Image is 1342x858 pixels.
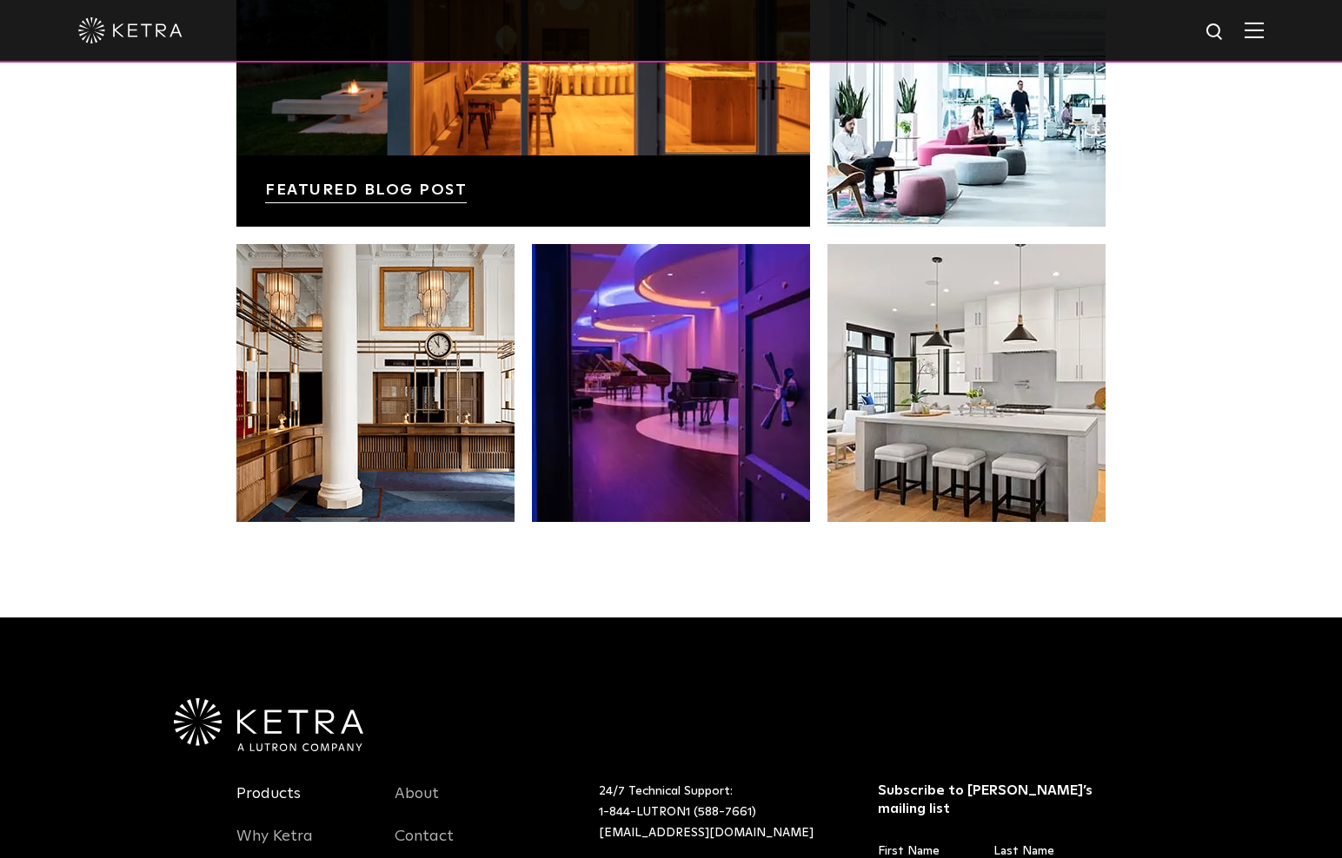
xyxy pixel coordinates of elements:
a: Products [236,784,301,824]
a: About [395,784,439,824]
h3: Subscribe to [PERSON_NAME]’s mailing list [878,782,1101,818]
img: ketra-logo-2019-white [78,17,183,43]
img: Hamburger%20Nav.svg [1245,22,1264,38]
img: search icon [1205,22,1226,43]
a: 1-844-LUTRON1 (588-7661) [599,806,756,818]
p: 24/7 Technical Support: [599,782,834,843]
a: [EMAIL_ADDRESS][DOMAIN_NAME] [599,827,814,839]
img: Ketra-aLutronCo_White_RGB [174,698,363,752]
